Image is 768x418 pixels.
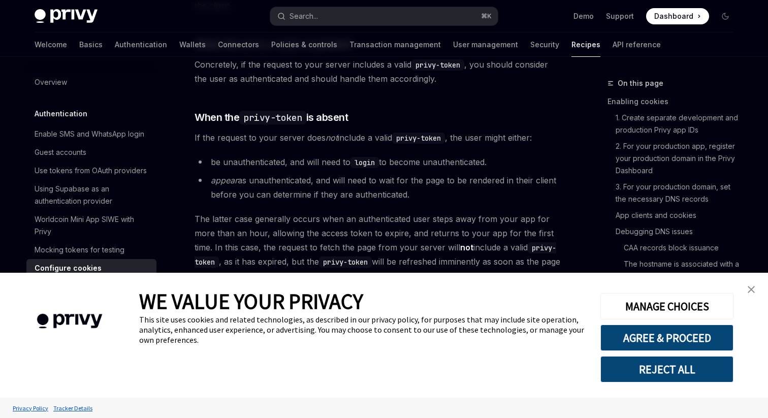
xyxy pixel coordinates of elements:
[350,157,379,168] code: login
[270,7,498,25] button: Search...⌘K
[392,133,445,144] code: privy-token
[573,11,594,21] a: Demo
[35,183,150,207] div: Using Supabase as an authentication provider
[624,256,742,284] a: The hostname is associated with a held zone
[218,33,259,57] a: Connectors
[571,33,600,57] a: Recipes
[624,240,742,256] a: CAA records block issuance
[26,73,156,91] a: Overview
[139,314,585,345] div: This site uses cookies and related technologies, as described in our privacy policy, for purposes...
[616,138,742,179] a: 2. For your production app, register your production domain in the Privy Dashboard
[239,111,306,124] code: privy-token
[26,125,156,143] a: Enable SMS and WhatsApp login
[411,59,464,71] code: privy-token
[717,8,733,24] button: Toggle dark mode
[530,33,559,57] a: Security
[10,399,51,417] a: Privacy Policy
[79,33,103,57] a: Basics
[618,77,663,89] span: On this page
[616,179,742,207] a: 3. For your production domain, set the necessary DNS records
[211,175,238,185] em: appear
[616,207,742,223] a: App clients and cookies
[613,33,661,57] a: API reference
[35,9,98,23] img: dark logo
[26,143,156,162] a: Guest accounts
[15,299,124,343] img: company logo
[460,242,473,252] strong: not
[35,213,150,238] div: Worldcoin Mini App SIWE with Privy
[26,241,156,259] a: Mocking tokens for testing
[616,223,742,240] a: Debugging DNS issues
[319,256,372,268] code: privy-token
[26,259,156,277] a: Configure cookies
[481,12,492,20] span: ⌘ K
[26,162,156,180] a: Use tokens from OAuth providers
[35,146,86,158] div: Guest accounts
[748,286,755,293] img: close banner
[349,33,441,57] a: Transaction management
[35,33,67,57] a: Welcome
[741,279,761,300] a: close banner
[195,173,561,202] li: as unauthenticated, and will need to wait for the page to be rendered in their client before you ...
[607,93,742,110] a: Enabling cookies
[35,165,147,177] div: Use tokens from OAuth providers
[654,11,693,21] span: Dashboard
[35,76,67,88] div: Overview
[115,33,167,57] a: Authentication
[453,33,518,57] a: User management
[600,293,733,319] button: MANAGE CHOICES
[195,155,561,169] li: be unauthenticated, and will need to to become unauthenticated.
[195,212,561,283] span: The latter case generally occurs when an authenticated user steps away from your app for more tha...
[646,8,709,24] a: Dashboard
[195,131,561,145] span: If the request to your server does include a valid , the user might either:
[26,180,156,210] a: Using Supabase as an authentication provider
[271,33,337,57] a: Policies & controls
[35,108,87,120] h5: Authentication
[290,10,318,22] div: Search...
[139,288,363,314] span: WE VALUE YOUR PRIVACY
[326,133,338,143] em: not
[606,11,634,21] a: Support
[195,110,348,124] span: When the is absent
[51,399,95,417] a: Tracker Details
[179,33,206,57] a: Wallets
[600,356,733,382] button: REJECT ALL
[195,57,561,86] span: Concretely, if the request to your server includes a valid , you should consider the user as auth...
[26,210,156,241] a: Worldcoin Mini App SIWE with Privy
[35,128,144,140] div: Enable SMS and WhatsApp login
[35,262,102,274] div: Configure cookies
[616,110,742,138] a: 1. Create separate development and production Privy app IDs
[35,244,124,256] div: Mocking tokens for testing
[600,325,733,351] button: AGREE & PROCEED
